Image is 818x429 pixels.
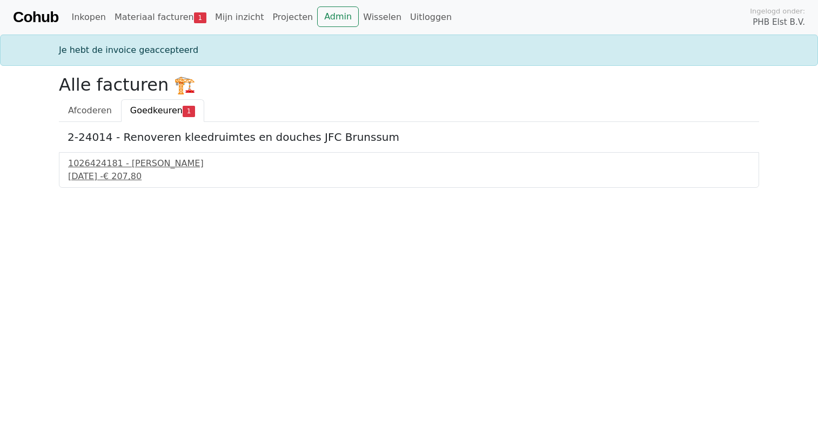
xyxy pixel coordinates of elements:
[68,170,750,183] div: [DATE] -
[110,6,211,28] a: Materiaal facturen1
[359,6,406,28] a: Wisselen
[211,6,269,28] a: Mijn inzicht
[317,6,359,27] a: Admin
[130,105,183,115] span: Goedkeuren
[194,12,206,23] span: 1
[68,131,750,144] h5: 2-24014 - Renoveren kleedruimtes en douches JFC Brunssum
[68,105,112,115] span: Afcoderen
[59,74,759,95] h2: Alle facturen 🏗️
[52,44,766,57] div: Je hebt de invoice geaccepteerd
[68,157,750,170] div: 1026424181 - [PERSON_NAME]
[121,99,204,122] a: Goedkeuren1
[103,171,142,181] span: € 207,80
[13,4,58,30] a: Cohub
[750,6,805,16] span: Ingelogd onder:
[68,157,750,183] a: 1026424181 - [PERSON_NAME][DATE] -€ 207,80
[268,6,317,28] a: Projecten
[406,6,456,28] a: Uitloggen
[753,16,805,29] span: PHB Elst B.V.
[183,106,195,117] span: 1
[59,99,121,122] a: Afcoderen
[67,6,110,28] a: Inkopen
